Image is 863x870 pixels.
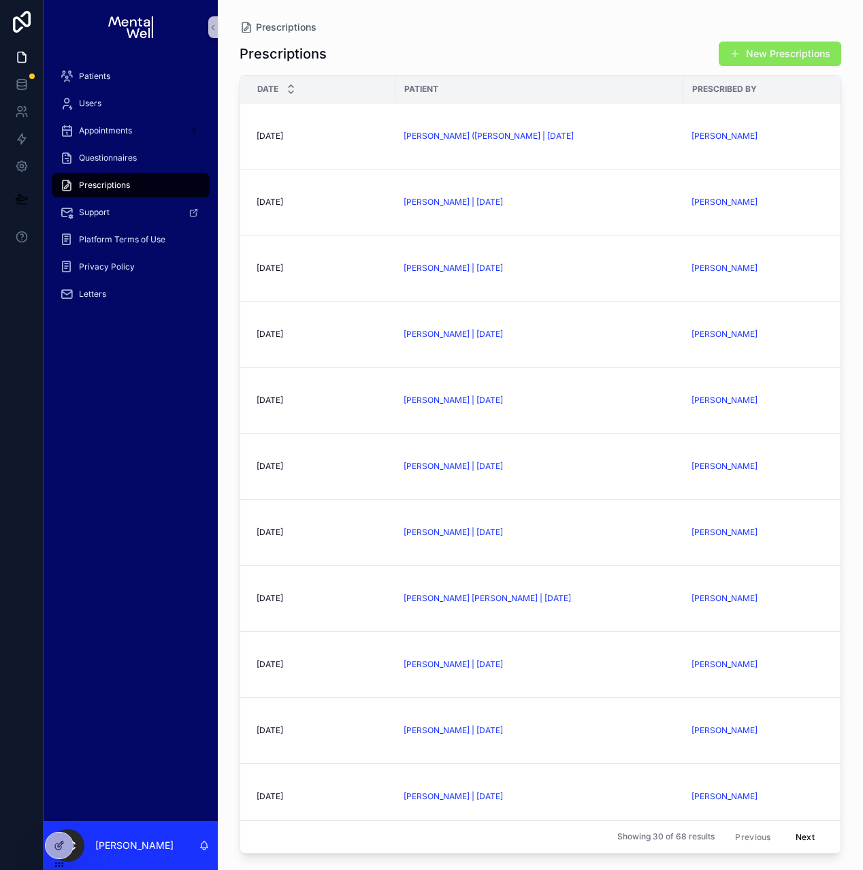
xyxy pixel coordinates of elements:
a: [DATE] [257,263,387,274]
a: Support [52,200,210,225]
span: Letters [79,289,106,300]
a: [PERSON_NAME] [691,329,854,340]
span: Prescriptions [256,20,316,34]
a: [PERSON_NAME] | [DATE] [404,527,503,538]
span: Patients [79,71,110,82]
span: Showing 30 of 68 results [617,832,715,843]
a: [PERSON_NAME] [691,593,758,604]
span: [DATE] [257,329,283,340]
a: [PERSON_NAME] [691,395,758,406]
span: Platform Terms of Use [79,234,165,245]
a: Patients [52,64,210,88]
span: Privacy Policy [79,261,135,272]
a: [PERSON_NAME] [691,527,758,538]
a: Prescriptions [240,20,316,34]
button: New Prescriptions [719,42,841,66]
a: [DATE] [257,593,387,604]
a: [DATE] [257,791,387,802]
a: [PERSON_NAME] [691,131,854,142]
span: Appointments [79,125,132,136]
a: [PERSON_NAME] [691,461,758,472]
a: [PERSON_NAME] | [DATE] [404,725,503,736]
a: [PERSON_NAME] | [DATE] [404,659,675,670]
a: [PERSON_NAME] [691,593,854,604]
div: scrollable content [44,54,218,324]
a: Users [52,91,210,116]
a: [PERSON_NAME] [691,725,854,736]
a: [PERSON_NAME] [691,197,758,208]
a: [PERSON_NAME] [691,725,758,736]
a: [PERSON_NAME] [691,329,758,340]
a: Privacy Policy [52,255,210,279]
span: [DATE] [257,131,283,142]
span: Patient [404,84,438,95]
a: [PERSON_NAME] [691,197,854,208]
p: [PERSON_NAME] [95,839,174,852]
a: [PERSON_NAME] [691,395,854,406]
a: [PERSON_NAME] | [DATE] [404,197,503,208]
a: [PERSON_NAME] | [DATE] [404,263,503,274]
a: [PERSON_NAME] [691,263,758,274]
a: Questionnaires [52,146,210,170]
a: Platform Terms of Use [52,227,210,252]
a: Prescriptions [52,173,210,197]
a: [PERSON_NAME] | [DATE] [404,527,675,538]
a: [PERSON_NAME] [691,791,758,802]
a: [PERSON_NAME] | [DATE] [404,791,503,802]
a: [PERSON_NAME] [691,461,854,472]
a: [PERSON_NAME] ([PERSON_NAME] | [DATE] [404,131,574,142]
span: [PERSON_NAME] | [DATE] [404,659,503,670]
h1: Prescriptions [240,44,327,63]
a: [DATE] [257,197,387,208]
a: [DATE] [257,131,387,142]
a: [PERSON_NAME] | [DATE] [404,329,503,340]
a: [PERSON_NAME] | [DATE] [404,395,503,406]
span: [DATE] [257,197,283,208]
a: [PERSON_NAME] [691,527,854,538]
a: [DATE] [257,395,387,406]
span: [DATE] [257,593,283,604]
span: [DATE] [257,659,283,670]
a: [PERSON_NAME] [691,659,758,670]
a: Letters [52,282,210,306]
img: App logo [108,16,152,38]
a: [PERSON_NAME] | [DATE] [404,197,675,208]
a: [PERSON_NAME] | [DATE] [404,725,675,736]
a: [DATE] [257,659,387,670]
a: [PERSON_NAME] [691,791,854,802]
a: [PERSON_NAME] | [DATE] [404,395,675,406]
button: Next [786,826,824,848]
a: [PERSON_NAME] | [DATE] [404,461,503,472]
a: [DATE] [257,461,387,472]
a: [PERSON_NAME] | [DATE] [404,791,675,802]
span: Date [257,84,278,95]
span: [DATE] [257,263,283,274]
a: [PERSON_NAME] [PERSON_NAME] | [DATE] [404,593,675,604]
a: [DATE] [257,329,387,340]
span: Questionnaires [79,152,137,163]
a: [PERSON_NAME] [691,131,758,142]
a: [PERSON_NAME] [PERSON_NAME] | [DATE] [404,593,571,604]
a: [PERSON_NAME] [691,263,854,274]
a: [DATE] [257,527,387,538]
span: [DATE] [257,725,283,736]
